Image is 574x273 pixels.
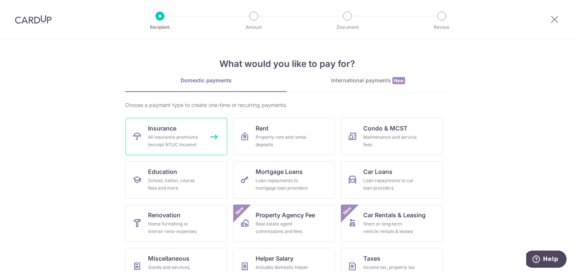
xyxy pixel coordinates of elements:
[256,220,309,235] div: Real estate agent commissions and fees
[256,211,315,220] span: Property Agency Fee
[17,5,32,12] span: Help
[148,177,202,192] div: School, tuition, course fees and more
[256,254,293,263] span: Helper Salary
[363,167,392,176] span: Car Loans
[363,134,417,148] div: Maintenance and service fees
[125,57,449,71] h4: What would you like to pay for?
[126,161,227,199] a: EducationSchool, tuition, course fees and more
[341,118,442,155] a: Condo & MCSTMaintenance and service fees
[341,205,354,217] span: New
[233,161,335,199] a: Mortgage LoansLoan repayments to mortgage loan providers
[414,24,469,31] p: Review
[148,220,202,235] div: Home furnishing or interior reno-expenses
[341,161,442,199] a: Car LoansLoan repayments to car loan providers
[125,77,287,84] div: Domestic payments
[226,24,281,31] p: Amount
[363,220,417,235] div: Short or long‑term vehicle rentals & leases
[256,134,309,148] div: Property rent and rental deposits
[256,177,309,192] div: Loan repayments to mortgage loan providers
[341,205,442,242] a: Car Rentals & LeasingShort or long‑term vehicle rentals & leasesNew
[148,134,202,148] div: All insurance premiums (except NTUC Income)
[256,124,269,133] span: Rent
[148,167,177,176] span: Education
[363,177,417,192] div: Loan repayments to car loan providers
[256,167,303,176] span: Mortgage Loans
[148,211,180,220] span: Renovation
[363,211,426,220] span: Car Rentals & Leasing
[132,24,188,31] p: Recipient
[233,205,335,242] a: Property Agency FeeReal estate agent commissions and feesNew
[287,77,449,85] div: International payments
[233,118,335,155] a: RentProperty rent and rental deposits
[320,24,375,31] p: Document
[15,15,52,24] img: CardUp
[126,118,227,155] a: InsuranceAll insurance premiums (except NTUC Income)
[234,205,246,217] span: New
[125,101,449,109] div: Choose a payment type to create one-time or recurring payments.
[148,254,189,263] span: Miscellaneous
[392,77,405,84] span: New
[126,205,227,242] a: RenovationHome furnishing or interior reno-expenses
[363,124,408,133] span: Condo & MCST
[363,254,380,263] span: Taxes
[148,124,176,133] span: Insurance
[526,251,567,269] iframe: Opens a widget where you can find more information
